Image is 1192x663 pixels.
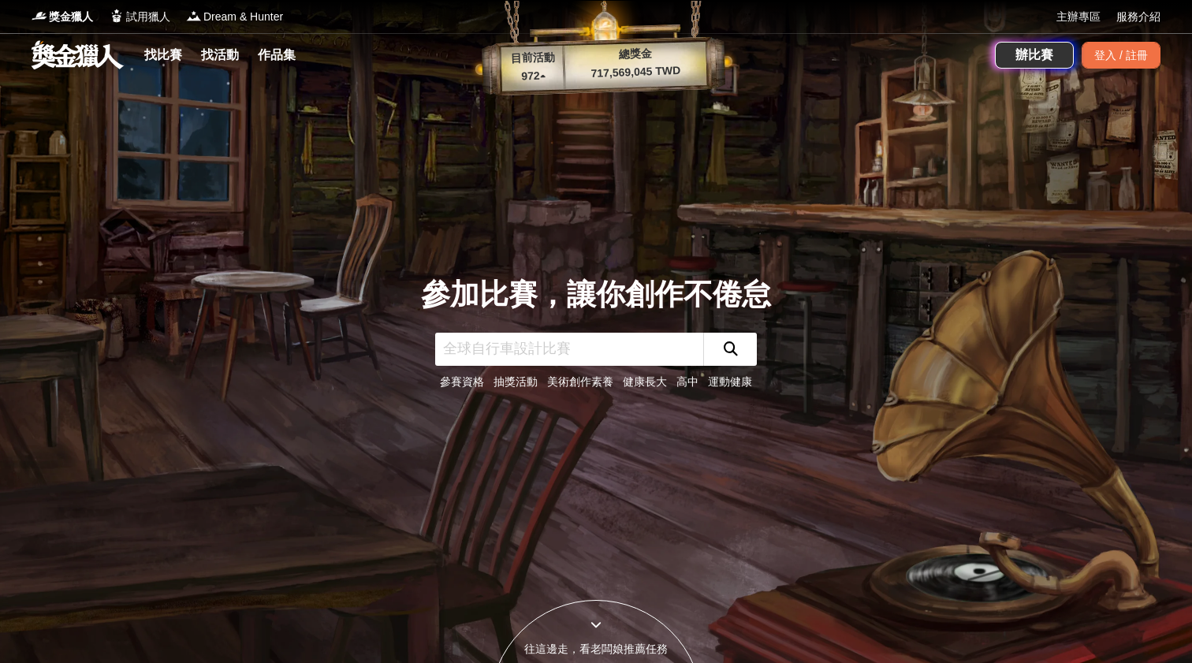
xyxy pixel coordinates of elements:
[1056,9,1101,25] a: 主辦專區
[203,9,283,25] span: Dream & Hunter
[251,44,302,66] a: 作品集
[1082,42,1160,69] div: 登入 / 註冊
[440,375,484,388] a: 參賽資格
[126,9,170,25] span: 試用獵人
[32,8,47,24] img: Logo
[186,8,202,24] img: Logo
[186,9,283,25] a: LogoDream & Hunter
[564,61,707,83] p: 717,569,045 TWD
[435,333,703,366] input: 全球自行車設計比賽
[490,641,702,657] div: 往這邊走，看老闆娘推薦任務
[109,9,170,25] a: Logo試用獵人
[195,44,245,66] a: 找活動
[708,375,752,388] a: 運動健康
[49,9,93,25] span: 獎金獵人
[623,375,667,388] a: 健康長大
[32,9,93,25] a: Logo獎金獵人
[421,273,771,317] div: 參加比賽，讓你創作不倦怠
[501,49,564,68] p: 目前活動
[138,44,188,66] a: 找比賽
[1116,9,1160,25] a: 服務介紹
[676,375,698,388] a: 高中
[547,375,613,388] a: 美術創作素養
[995,42,1074,69] a: 辦比賽
[494,375,538,388] a: 抽獎活動
[109,8,125,24] img: Logo
[501,67,565,86] p: 972 ▴
[564,43,706,65] p: 總獎金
